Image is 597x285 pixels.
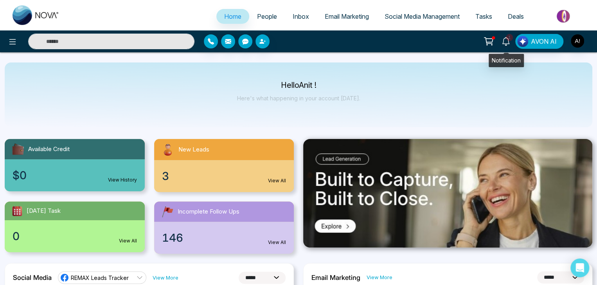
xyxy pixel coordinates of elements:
[293,12,309,20] span: Inbox
[13,228,20,244] span: 0
[162,230,183,246] span: 146
[515,34,563,49] button: AVON AI
[377,9,468,24] a: Social Media Management
[500,9,532,24] a: Deals
[385,12,460,20] span: Social Media Management
[237,82,360,89] p: Hello Anit !
[536,7,592,25] img: Market-place.gif
[224,12,241,20] span: Home
[11,205,23,217] img: todayTask.svg
[149,201,299,254] a: Incomplete Follow Ups146View All
[496,34,515,48] a: 1
[149,139,299,192] a: New Leads3View All
[475,12,492,20] span: Tasks
[468,9,500,24] a: Tasks
[506,34,513,41] span: 1
[160,205,174,219] img: followUps.svg
[571,34,584,48] img: User Avatar
[367,274,392,281] a: View More
[13,5,59,25] img: Nova CRM Logo
[11,142,25,156] img: availableCredit.svg
[28,145,70,154] span: Available Credit
[178,145,209,154] span: New Leads
[311,274,360,281] h2: Email Marketing
[531,37,557,46] span: AVON AI
[237,95,360,102] p: Here's what happening in your account [DATE].
[489,54,524,67] div: Notification
[570,258,589,277] div: Open Intercom Messenger
[257,12,277,20] span: People
[268,239,286,246] a: View All
[317,9,377,24] a: Email Marketing
[508,12,524,20] span: Deals
[268,177,286,184] a: View All
[249,9,285,24] a: People
[119,237,137,244] a: View All
[325,12,369,20] span: Email Marketing
[108,176,137,183] a: View History
[517,36,528,47] img: Lead Flow
[13,167,27,183] span: $0
[178,207,239,216] span: Incomplete Follow Ups
[285,9,317,24] a: Inbox
[27,207,61,216] span: [DATE] Task
[162,168,169,184] span: 3
[303,139,592,248] img: .
[71,274,129,281] span: REMAX Leads Tracker
[153,274,178,281] a: View More
[13,274,52,281] h2: Social Media
[160,142,175,157] img: newLeads.svg
[216,9,249,24] a: Home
